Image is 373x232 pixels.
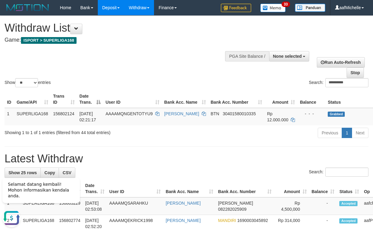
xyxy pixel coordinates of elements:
[237,218,268,223] span: Copy 1690003045892 to clipboard
[15,78,38,87] select: Showentries
[218,201,253,206] span: [PERSON_NAME]
[166,201,200,206] a: [PERSON_NAME]
[218,207,246,212] span: Copy 082282025909 to clipboard
[5,153,368,165] h1: Latest Withdraw
[5,22,243,34] h1: Withdraw List
[163,180,216,197] th: Bank Acc. Name: activate to sort column ascending
[80,111,96,122] span: [DATE] 02:21:17
[225,51,269,61] div: PGA Site Balance /
[267,111,288,122] span: Rp 12.000.000
[223,111,256,116] span: Copy 30401580010335 to clipboard
[265,91,297,108] th: Amount: activate to sort column ascending
[9,170,37,175] span: Show 25 rows
[274,197,309,215] td: Rp 4,500,000
[5,168,41,178] a: Show 25 rows
[273,54,302,59] span: None selected
[5,127,151,136] div: Showing 1 to 1 of 1 entries (filtered from 44 total entries)
[5,3,51,12] img: MOTION_logo.png
[325,78,368,87] input: Search:
[5,37,243,43] h4: Game:
[342,128,352,138] a: 1
[309,180,337,197] th: Balance: activate to sort column ascending
[53,111,74,116] span: 156802124
[2,36,21,55] button: Open LiveChat chat widget
[83,180,107,197] th: Date Trans.: activate to sort column ascending
[352,128,368,138] a: Next
[337,180,361,197] th: Status: activate to sort column ascending
[218,218,236,223] span: MANDIRI
[8,9,69,26] span: Selamat datang kembali! Mohon informasikan kendala anda.
[44,170,55,175] span: Copy
[221,4,251,12] img: Feedback.jpg
[14,91,51,108] th: Game/API: activate to sort column ascending
[107,197,163,215] td: AAAAMQSARAHKU
[83,197,107,215] td: [DATE] 02:53:08
[309,168,368,177] label: Search:
[317,57,364,68] a: Run Auto-Refresh
[14,108,51,125] td: SUPERLIGA168
[107,180,163,197] th: User ID: activate to sort column ascending
[339,218,358,223] span: Accepted
[297,91,325,108] th: Balance
[318,128,342,138] a: Previous
[216,180,274,197] th: Bank Acc. Number: activate to sort column ascending
[211,111,219,116] span: BTN
[274,180,309,197] th: Amount: activate to sort column ascending
[300,111,323,117] div: - - -
[166,218,200,223] a: [PERSON_NAME]
[347,68,364,78] a: Stop
[208,91,265,108] th: Bank Acc. Number: activate to sort column ascending
[325,168,368,177] input: Search:
[309,197,337,215] td: -
[59,168,75,178] a: CSV
[309,78,368,87] label: Search:
[164,111,199,116] a: [PERSON_NAME]
[269,51,310,61] button: None selected
[162,91,208,108] th: Bank Acc. Name: activate to sort column ascending
[5,91,14,108] th: ID
[77,91,103,108] th: Date Trans.: activate to sort column descending
[63,170,71,175] span: CSV
[328,112,345,117] span: Grabbed
[40,168,59,178] a: Copy
[21,37,77,44] span: ISPORT > SUPERLIGA168
[51,91,77,108] th: Trans ID: activate to sort column ascending
[260,4,286,12] img: Button%20Memo.svg
[295,4,325,12] img: panduan.png
[339,201,358,206] span: Accepted
[103,91,162,108] th: User ID: activate to sort column ascending
[282,2,290,7] span: 33
[105,111,152,116] span: AAAAMQNGENTOTYU9
[5,78,51,87] label: Show entries
[5,108,14,125] td: 1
